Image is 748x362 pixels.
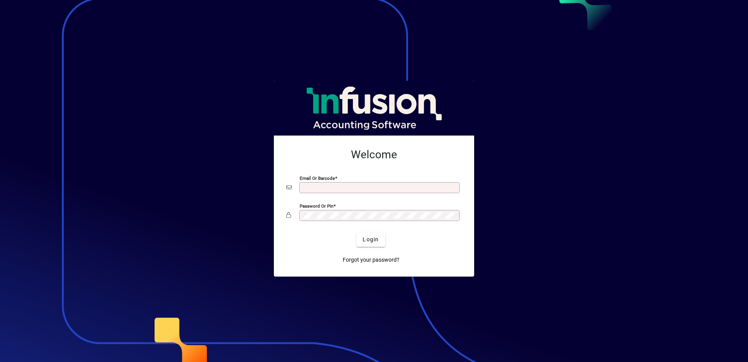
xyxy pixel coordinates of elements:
[300,175,335,181] mat-label: Email or Barcode
[340,253,403,267] a: Forgot your password?
[356,233,385,247] button: Login
[286,148,462,161] h2: Welcome
[343,256,399,264] span: Forgot your password?
[300,203,333,208] mat-label: Password or Pin
[363,235,379,244] span: Login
